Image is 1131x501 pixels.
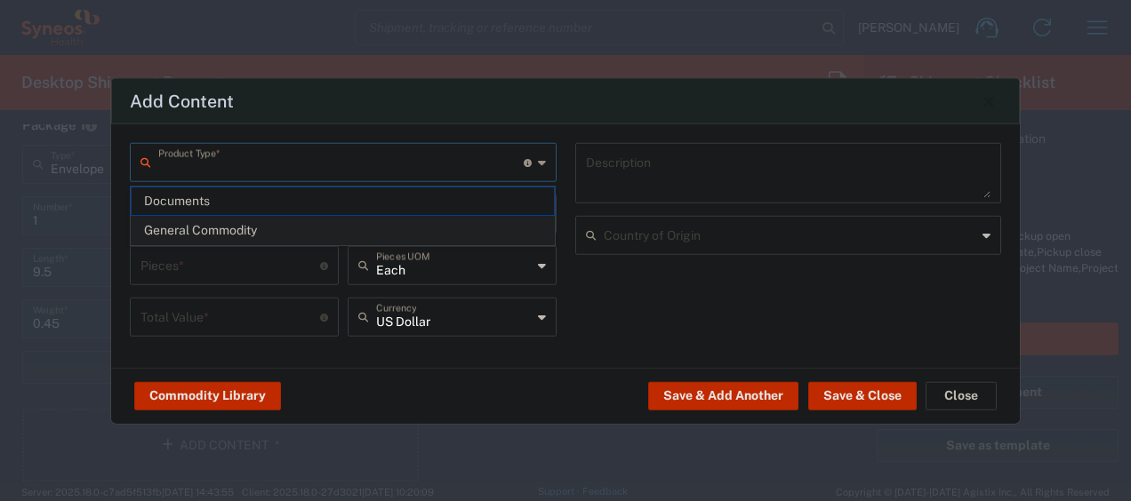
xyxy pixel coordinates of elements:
button: Commodity Library [134,381,281,410]
h4: Add Content [130,88,234,114]
button: Close [926,381,997,410]
button: Save & Close [808,381,917,410]
button: Close [976,89,1001,114]
button: Save & Add Another [648,381,798,410]
span: Documents [132,187,555,215]
span: General Commodity [132,217,555,244]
